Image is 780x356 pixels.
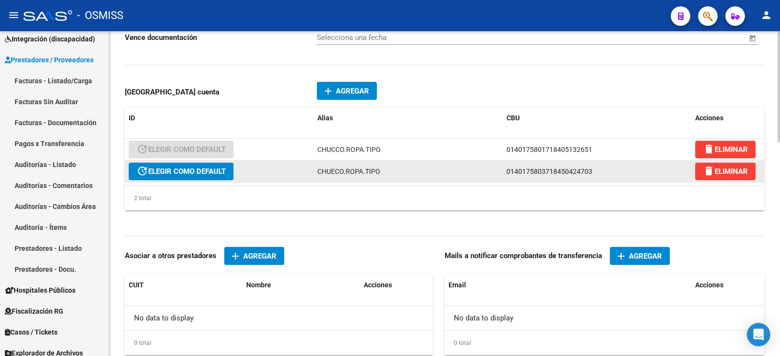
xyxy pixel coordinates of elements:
[136,165,148,177] mat-icon: update
[246,281,271,289] span: Nombre
[5,55,94,65] span: Prestadores / Proveedores
[125,87,317,97] p: [GEOGRAPHIC_DATA] cuenta
[336,87,369,95] span: Agregar
[747,33,758,44] button: Open calendar
[445,331,764,355] div: 0 total
[445,306,764,330] div: No data to display
[317,168,380,175] span: CHUECO.ROPA.TIPO
[507,114,520,122] span: CBU
[5,285,76,296] span: Hospitales Públicos
[242,275,360,296] datatable-header-cell: Nombre
[129,281,144,289] span: CUIT
[615,250,627,262] mat-icon: add
[5,306,63,317] span: Fiscalización RG
[695,163,756,180] button: ELIMINAR
[129,163,234,180] button: ELEGIR COMO DEFAULT
[224,247,284,265] button: Agregar
[317,82,377,100] button: Agregar
[243,252,276,261] span: Agregar
[77,5,123,26] span: - OSMISS
[703,143,715,155] mat-icon: delete
[691,275,764,296] datatable-header-cell: Acciones
[703,167,748,176] span: ELIMINAR
[230,250,241,262] mat-icon: add
[125,186,764,210] div: 2 total
[317,114,333,122] span: Alias
[136,145,226,154] span: ELEGIR COMO DEFAULT
[691,108,764,129] datatable-header-cell: Acciones
[629,252,662,261] span: Agregar
[703,165,715,177] mat-icon: delete
[695,281,723,289] span: Acciones
[445,250,602,261] p: Mails a notificar comprobantes de transferencia
[610,247,670,265] button: Agregar
[8,9,19,21] mat-icon: menu
[125,32,317,43] p: Vence documentación
[125,250,216,261] p: Asociar a otros prestadores
[129,114,135,122] span: ID
[695,114,723,122] span: Acciones
[703,145,748,154] span: ELIMINAR
[448,281,466,289] span: Email
[747,323,770,346] div: Open Intercom Messenger
[322,85,334,97] mat-icon: add
[129,141,234,158] button: ELEGIR COMO DEFAULT
[313,108,502,129] datatable-header-cell: Alias
[503,108,691,129] datatable-header-cell: CBU
[360,275,433,296] datatable-header-cell: Acciones
[760,9,772,21] mat-icon: person
[125,331,433,355] div: 0 total
[445,275,691,296] datatable-header-cell: Email
[136,143,148,155] mat-icon: update
[125,108,313,129] datatable-header-cell: ID
[364,281,392,289] span: Acciones
[136,167,226,176] span: ELEGIR COMO DEFAULT
[507,146,592,153] span: 0140175801718405132651
[125,306,433,330] div: No data to display
[317,146,381,153] span: CHUCCO.ROPA.TIPO
[5,327,58,337] span: Casos / Tickets
[507,168,592,175] span: 0140175803718450424703
[695,141,756,158] button: ELIMINAR
[5,34,95,44] span: Integración (discapacidad)
[125,275,242,296] datatable-header-cell: CUIT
